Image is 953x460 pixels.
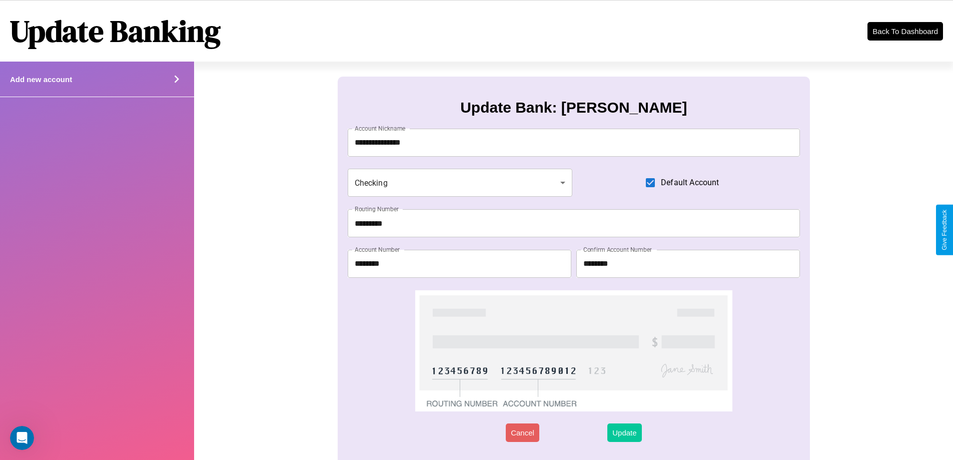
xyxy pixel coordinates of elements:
[867,22,943,41] button: Back To Dashboard
[460,99,687,116] h3: Update Bank: [PERSON_NAME]
[355,124,406,133] label: Account Nickname
[506,423,539,442] button: Cancel
[583,245,652,254] label: Confirm Account Number
[355,205,399,213] label: Routing Number
[10,426,34,450] iframe: Intercom live chat
[348,169,573,197] div: Checking
[10,11,221,52] h1: Update Banking
[355,245,400,254] label: Account Number
[415,290,732,411] img: check
[607,423,641,442] button: Update
[661,177,719,189] span: Default Account
[941,210,948,250] div: Give Feedback
[10,75,72,84] h4: Add new account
